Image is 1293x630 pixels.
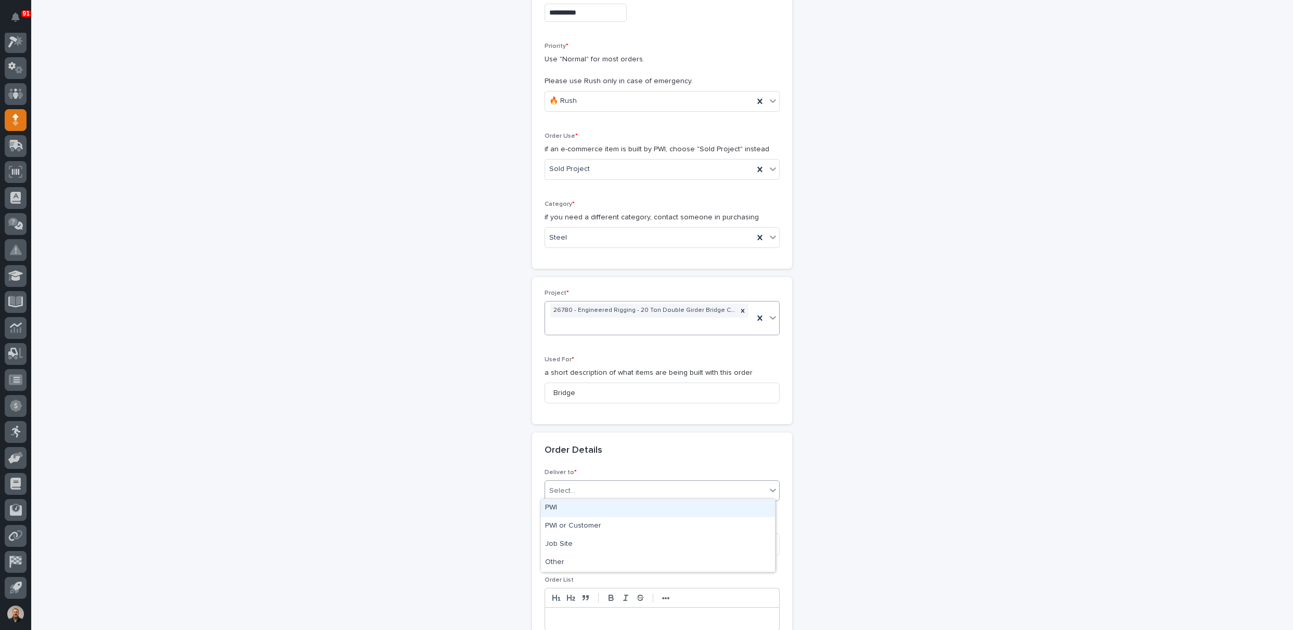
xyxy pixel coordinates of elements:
[549,96,577,107] span: 🔥 Rush
[545,201,575,207] span: Category
[545,357,574,363] span: Used For
[549,485,575,496] div: Select...
[545,43,568,49] span: Priority
[541,554,775,572] div: Other
[545,290,569,296] span: Project
[549,164,590,175] span: Sold Project
[545,144,780,155] p: if an e-commerce item is built by PWI, choose "Sold Project" instead
[541,499,775,517] div: PWI
[662,594,670,602] strong: •••
[550,304,737,318] div: 26780 - Engineered Rigging - 20 Ton Double Girder Bridge Crane Ship Only
[545,54,780,86] p: Use "Normal" for most orders. Please use Rush only in case of emergency.
[545,577,574,583] span: Order List
[545,469,577,476] span: Deliver to
[545,445,602,456] h2: Order Details
[545,367,780,378] p: a short description of what items are being built with this order
[5,603,27,625] button: users-avatar
[13,12,27,29] div: Notifications91
[23,10,30,17] p: 91
[541,517,775,535] div: PWI or Customer
[545,133,578,139] span: Order Use
[549,232,567,243] span: Steel
[541,535,775,554] div: Job Site
[658,592,673,604] button: •••
[545,212,780,223] p: if you need a different category, contact someone in purchasing
[5,6,27,28] button: Notifications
